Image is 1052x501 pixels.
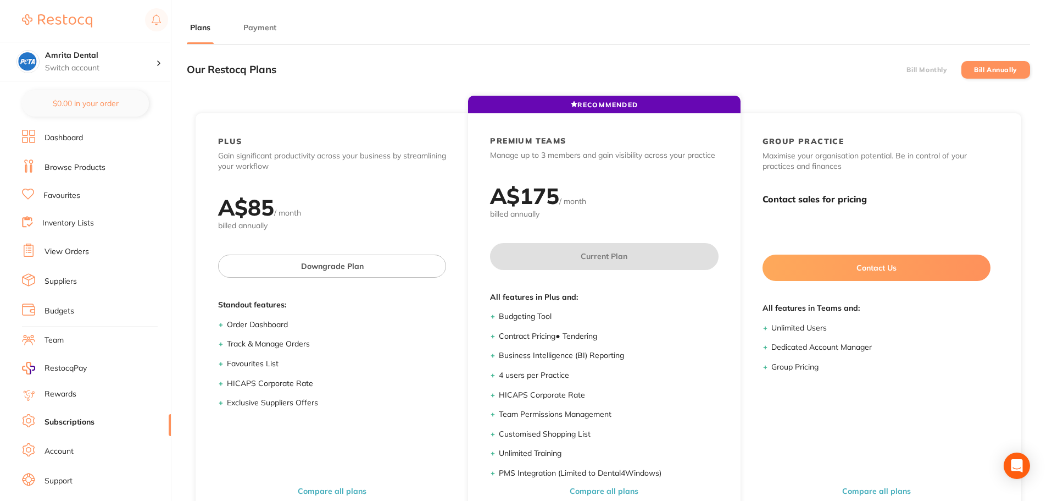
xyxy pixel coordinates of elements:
[294,486,370,496] button: Compare all plans
[771,323,990,334] li: Unlimited Users
[771,362,990,373] li: Group Pricing
[44,476,73,487] a: Support
[771,342,990,353] li: Dedicated Account Manager
[762,151,990,172] p: Maximise your organisation potential. Be in control of your practices and finances
[499,409,718,420] li: Team Permissions Management
[762,255,990,281] button: Contact Us
[227,398,446,409] li: Exclusive Suppliers Offers
[490,136,566,146] h2: PREMIUM TEAMS
[22,8,92,34] a: Restocq Logo
[571,101,638,109] span: RECOMMENDED
[44,363,87,374] span: RestocqPay
[240,23,280,33] button: Payment
[44,417,94,428] a: Subscriptions
[44,276,77,287] a: Suppliers
[762,303,990,314] span: All features in Teams and:
[44,162,105,173] a: Browse Products
[490,292,718,303] span: All features in Plus and:
[187,64,276,76] h3: Our Restocq Plans
[22,362,35,375] img: RestocqPay
[906,66,947,74] label: Bill Monthly
[274,208,301,218] span: / month
[499,311,718,322] li: Budgeting Tool
[45,50,156,61] h4: Amrita Dental
[499,468,718,479] li: PMS Integration (Limited to Dental4Windows)
[499,350,718,361] li: Business Intelligence (BI) Reporting
[974,66,1017,74] label: Bill Annually
[762,194,990,205] h3: Contact sales for pricing
[44,335,64,346] a: Team
[22,14,92,27] img: Restocq Logo
[44,389,76,400] a: Rewards
[227,339,446,350] li: Track & Manage Orders
[44,306,74,317] a: Budgets
[566,486,642,496] button: Compare all plans
[17,51,39,73] img: Amrita Dental
[499,448,718,459] li: Unlimited Training
[839,486,914,496] button: Compare all plans
[499,429,718,440] li: Customised Shopping List
[762,136,844,146] h2: GROUP PRACTICE
[227,378,446,389] li: HICAPS Corporate Rate
[22,362,87,375] a: RestocqPay
[218,221,446,232] span: billed annually
[42,218,94,229] a: Inventory Lists
[43,190,80,201] a: Favourites
[218,151,446,172] p: Gain significant productivity across your business by streamlining your workflow
[490,243,718,269] button: Current Plan
[490,182,559,210] h2: A$ 175
[44,446,74,457] a: Account
[1004,453,1030,479] div: Open Intercom Messenger
[45,63,156,74] p: Switch account
[499,390,718,401] li: HICAPS Corporate Rate
[227,359,446,370] li: Favourites List
[218,255,446,278] button: Downgrade Plan
[559,196,586,206] span: / month
[218,300,446,311] span: Standout features:
[218,194,274,221] h2: A$ 85
[490,209,718,220] span: billed annually
[22,90,149,117] button: $0.00 in your order
[499,370,718,381] li: 4 users per Practice
[227,320,446,331] li: Order Dashboard
[187,23,214,33] button: Plans
[44,133,83,144] a: Dashboard
[218,136,242,146] h2: PLUS
[490,150,718,161] p: Manage up to 3 members and gain visibility across your practice
[499,331,718,342] li: Contract Pricing ● Tendering
[44,246,89,257] a: View Orders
